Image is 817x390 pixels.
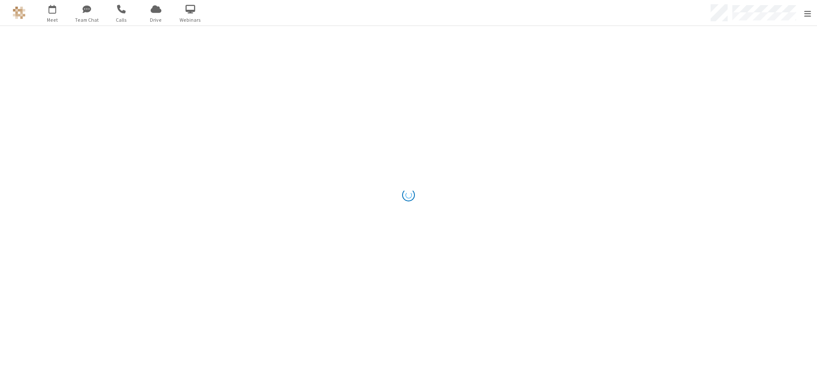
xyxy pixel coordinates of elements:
[174,16,206,24] span: Webinars
[37,16,69,24] span: Meet
[140,16,172,24] span: Drive
[13,6,26,19] img: QA Selenium DO NOT DELETE OR CHANGE
[106,16,137,24] span: Calls
[71,16,103,24] span: Team Chat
